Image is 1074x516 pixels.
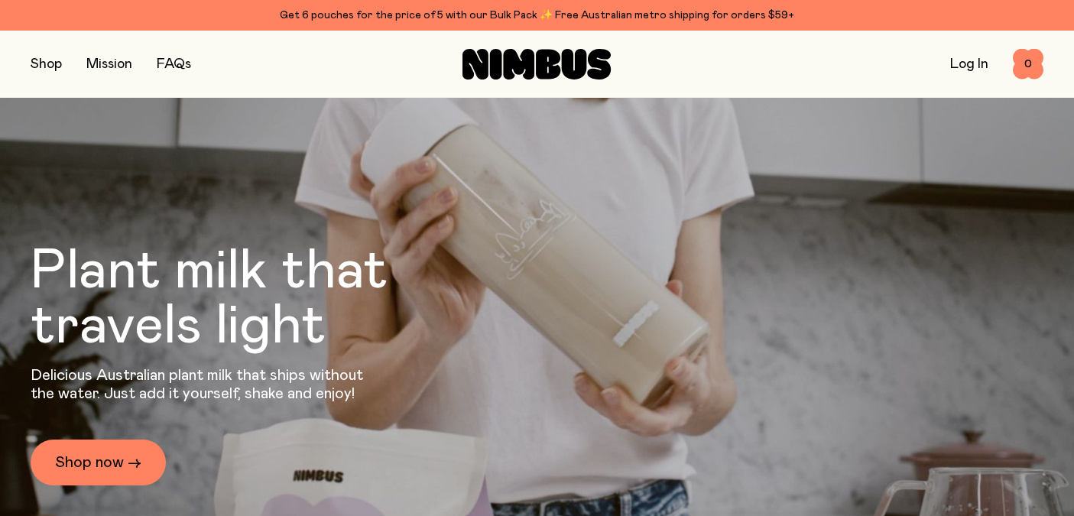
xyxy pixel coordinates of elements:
a: FAQs [157,57,191,71]
h1: Plant milk that travels light [31,244,471,354]
p: Delicious Australian plant milk that ships without the water. Just add it yourself, shake and enjoy! [31,366,373,403]
div: Get 6 pouches for the price of 5 with our Bulk Pack ✨ Free Australian metro shipping for orders $59+ [31,6,1043,24]
a: Mission [86,57,132,71]
a: Shop now → [31,440,166,485]
button: 0 [1013,49,1043,80]
a: Log In [950,57,988,71]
